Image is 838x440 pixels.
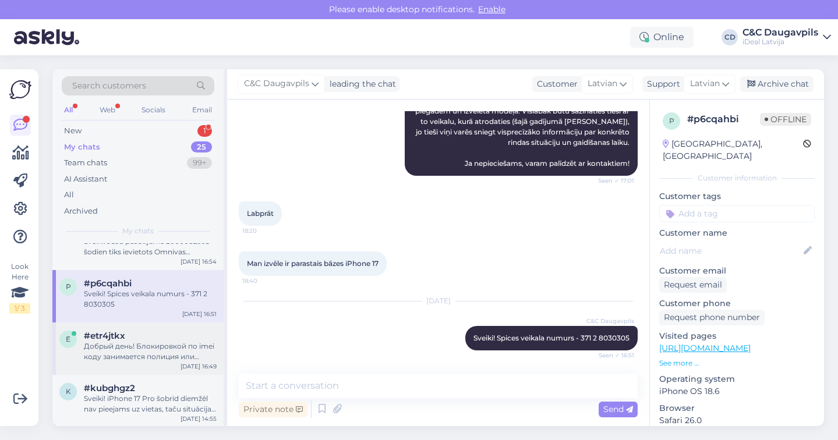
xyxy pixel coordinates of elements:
div: Team chats [64,157,107,169]
span: Seen ✓ 16:51 [591,351,634,360]
p: Customer phone [659,297,815,310]
div: Sveiki! Spices veikala numurs - 371 2 8030305 [84,289,217,310]
span: Seen ✓ 17:01 [591,176,634,185]
p: Safari 26.0 [659,414,815,427]
div: [DATE] 16:49 [181,362,217,371]
div: Sveiki! iPhone 17 Pro šobrīd diemžēl nav pieejams uz vietas, taču situācija var mainīties katru d... [84,393,217,414]
p: iPhone OS 18.6 [659,385,815,398]
span: Search customers [72,80,146,92]
img: Askly Logo [9,79,31,101]
div: Request phone number [659,310,765,325]
div: My chats [64,141,100,153]
span: Latvian [690,77,720,90]
div: # p6cqahbi [687,112,760,126]
div: iDeal Latvija [742,37,818,47]
div: New [64,125,82,137]
span: 18:40 [242,276,286,285]
span: Enable [475,4,509,15]
div: Support [642,78,680,90]
span: p [669,116,674,125]
span: C&C Daugavpils [244,77,309,90]
div: Private note [239,402,307,417]
div: [DATE] [239,296,638,306]
div: [DATE] 14:55 [181,414,217,423]
div: Web [97,102,118,118]
span: #p6cqahbi [84,278,132,289]
div: 1 / 3 [9,303,30,314]
p: Customer name [659,227,815,239]
a: [URL][DOMAIN_NAME] [659,343,751,353]
span: #etr4jtkx [84,331,125,341]
div: Archived [64,205,98,217]
div: All [64,189,74,201]
span: My chats [122,226,154,236]
a: C&C DaugavpilsiDeal Latvija [742,28,831,47]
span: k [66,387,71,396]
span: #kubghgz2 [84,383,135,393]
div: Email [190,102,214,118]
span: p [66,282,71,291]
p: Browser [659,402,815,414]
p: See more ... [659,358,815,368]
span: Offline [760,113,811,126]
span: Man izvēle ir parastais bāzes iPhone 17 [247,259,379,268]
div: Sveiki! Jūsu pasūtījums 2000082995 šodien tiks ievietots Omnivas pakomatā! :) [84,236,217,257]
input: Add name [660,244,801,257]
div: Archive chat [740,76,814,92]
div: C&C Daugavpils [742,28,818,37]
p: Operating system [659,373,815,385]
div: [GEOGRAPHIC_DATA], [GEOGRAPHIC_DATA] [663,138,803,162]
span: Send [603,404,633,414]
span: 18:20 [242,226,286,235]
span: Labprāt [247,209,274,218]
p: Customer tags [659,190,815,203]
div: CD [722,29,738,45]
div: [DATE] 16:54 [181,257,217,266]
div: 99+ [187,157,212,169]
input: Add a tag [659,205,815,222]
span: Latvian [588,77,617,90]
div: All [62,102,75,118]
div: AI Assistant [64,173,107,185]
div: Online [630,27,694,48]
span: C&C Daugavpils [586,317,634,325]
div: Customer information [659,173,815,183]
div: Request email [659,277,727,293]
span: Sveiki! Spices veikala numurs - 371 2 8030305 [473,333,630,342]
div: 1 [197,125,212,137]
span: e [66,335,70,343]
div: 25 [191,141,212,153]
div: [DATE] 16:51 [182,310,217,318]
div: Socials [139,102,168,118]
p: Customer email [659,265,815,277]
p: Visited pages [659,330,815,342]
div: Look Here [9,261,30,314]
div: leading the chat [325,78,396,90]
div: Добрый день! Блокировкой по imei коду занимается полиция или операторы! [84,341,217,362]
div: Customer [532,78,578,90]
